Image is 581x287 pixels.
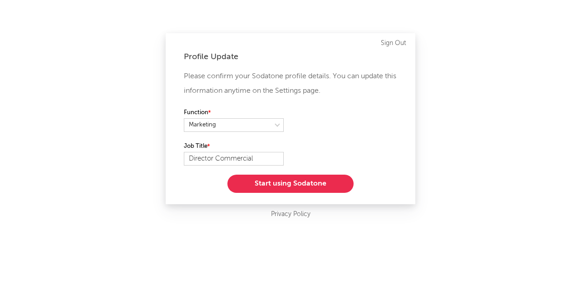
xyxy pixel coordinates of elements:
a: Privacy Policy [271,209,310,220]
p: Please confirm your Sodatone profile details. You can update this information anytime on the Sett... [184,69,397,98]
label: Job Title [184,141,284,152]
a: Sign Out [381,38,406,49]
label: Function [184,107,284,118]
div: Profile Update [184,51,397,62]
button: Start using Sodatone [227,175,354,193]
